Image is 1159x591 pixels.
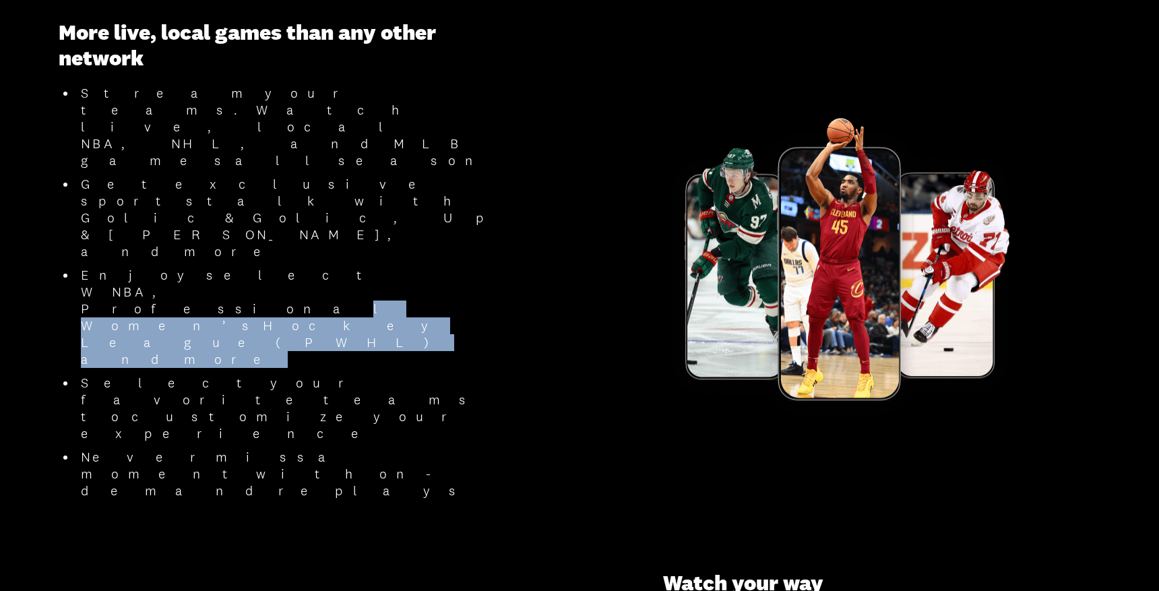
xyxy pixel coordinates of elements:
h3: More live, local games than any other network [59,20,497,72]
li: Get exclusive sports talk with Golic & Golic, Up & [PERSON_NAME], and more [76,176,497,260]
img: Promotional Image [559,111,1101,415]
li: Never miss a moment with on-demand replays [76,449,497,499]
li: Enjoy select WNBA, Professional Women’s Hockey League (PWHL) and more [76,267,497,368]
li: Stream your teams. Watch live, local NBA, NHL, and MLB games all season [76,85,497,169]
li: Select your favorite teams to customize your experience [76,375,497,442]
